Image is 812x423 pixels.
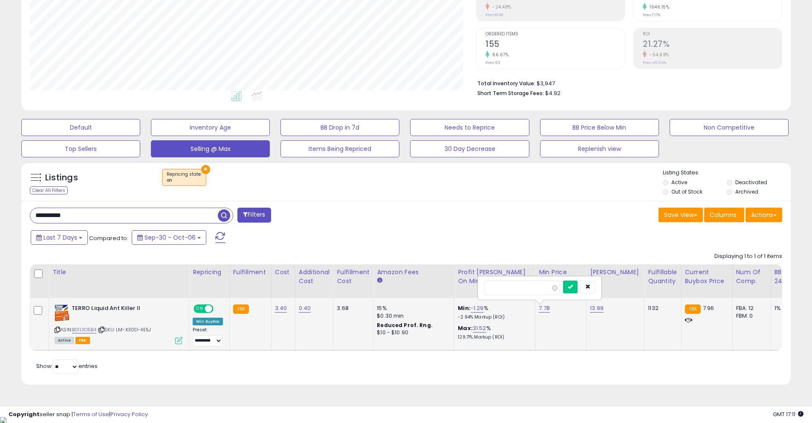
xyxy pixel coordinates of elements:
[45,172,78,184] h5: Listings
[735,179,767,186] label: Deactivated
[9,411,148,419] div: seller snap | |
[539,268,583,277] div: Min Price
[489,52,509,58] small: 66.67%
[21,140,140,157] button: Top Sellers
[73,410,109,418] a: Terms of Use
[193,318,223,325] div: Win BuyBox
[774,268,806,286] div: BB Share 24h.
[704,208,744,222] button: Columns
[43,233,77,242] span: Last 7 Days
[458,324,473,332] b: Max:
[539,304,550,313] a: 7.78
[736,312,764,320] div: FBM: 0
[72,304,175,315] b: TERRO Liquid Ant Killer ll
[671,188,702,195] label: Out of Stock
[648,268,677,286] div: Fulfillable Quantity
[643,60,666,65] small: Prev: 46.94%
[75,337,90,344] span: FBA
[151,119,270,136] button: Inventory Age
[377,304,448,312] div: 15%
[377,268,451,277] div: Amazon Fees
[643,12,660,17] small: Prev: 1.17%
[89,234,128,242] span: Compared to:
[545,89,561,97] span: $4.92
[201,165,210,174] button: ×
[458,334,529,340] p: 129.71% Markup (ROI)
[132,230,206,245] button: Sep-30 - Oct-06
[212,305,226,313] span: OFF
[489,4,511,10] small: -24.48%
[36,362,98,370] span: Show: entries
[590,268,641,277] div: [PERSON_NAME]
[670,119,789,136] button: Non Competitive
[55,337,74,344] span: All listings currently available for purchase on Amazon
[540,140,659,157] button: Replenish view
[193,327,223,346] div: Preset:
[485,60,500,65] small: Prev: 93
[144,233,196,242] span: Sep-30 - Oct-06
[458,324,529,340] div: %
[736,268,767,286] div: Num of Comp.
[735,188,758,195] label: Archived
[703,304,714,312] span: 7.96
[31,230,88,245] button: Last 7 Days
[454,264,535,298] th: The percentage added to the cost of goods (COGS) that forms the calculator for Min & Max prices.
[458,314,529,320] p: -2.94% Markup (ROI)
[647,4,669,10] small: 1646.15%
[477,78,776,88] li: $3,947
[540,119,659,136] button: BB Price Below Min
[337,268,370,286] div: Fulfillment Cost
[194,305,205,313] span: ON
[458,304,471,312] b: Min:
[659,208,703,222] button: Save View
[643,32,782,37] span: ROI
[663,169,791,177] p: Listing States:
[471,304,484,313] a: -1.29
[485,32,624,37] span: Ordered Items
[710,211,737,219] span: Columns
[410,119,529,136] button: Needs to Reprice
[30,186,68,194] div: Clear All Filters
[648,304,674,312] div: 1132
[671,179,687,186] label: Active
[55,304,182,343] div: ASIN:
[410,140,529,157] button: 30 Day Decrease
[275,304,287,313] a: 3.40
[72,326,96,333] a: B01L1IO5B4
[337,304,367,312] div: 3.68
[299,268,330,286] div: Additional Cost
[714,252,782,261] div: Displaying 1 to 1 of 1 items
[377,277,382,284] small: Amazon Fees.
[458,268,532,286] div: Profit [PERSON_NAME] on Min/Max
[55,304,69,322] img: 51nDDXAfmDL._SL40_.jpg
[280,119,399,136] button: BB Drop in 7d
[458,304,529,320] div: %
[377,329,448,336] div: $10 - $10.90
[233,268,268,277] div: Fulfillment
[151,140,270,157] button: Selling @ Max
[21,119,140,136] button: Default
[280,140,399,157] button: Items Being Repriced
[377,312,448,320] div: $0.30 min
[275,268,292,277] div: Cost
[773,410,803,418] span: 2025-10-14 17:11 GMT
[477,90,544,97] b: Short Term Storage Fees:
[110,410,148,418] a: Privacy Policy
[52,268,185,277] div: Title
[590,304,604,313] a: 13.99
[736,304,764,312] div: FBA: 12
[9,410,40,418] strong: Copyright
[643,39,782,51] h2: 21.27%
[98,326,151,333] span: | SKU: LM-X30D-4E5J
[377,322,433,329] b: Reduced Prof. Rng.
[299,304,311,313] a: 0.40
[685,304,701,314] small: FBA
[167,171,202,184] span: Repricing state :
[473,324,486,333] a: 31.52
[485,39,624,51] h2: 155
[233,304,249,314] small: FBA
[477,80,535,87] b: Total Inventory Value:
[193,268,226,277] div: Repricing
[774,304,803,312] div: 1%
[485,12,503,17] small: Prev: $148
